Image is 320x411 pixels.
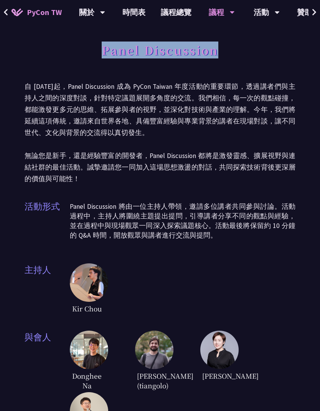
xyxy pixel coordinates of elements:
span: Kir Chou [70,302,104,315]
img: DongheeNa.093fe47.jpeg [70,331,108,369]
img: Home icon of PyCon TW 2025 [12,8,23,16]
span: [PERSON_NAME] (tiangolo) [135,369,170,392]
span: Donghee Na [70,369,104,392]
p: 自 [DATE]起，Panel Discussion 成為 PyCon Taiwan 年度活動的重要環節，透過講者們與主持人之間的深度對談，針對特定議題展開多角度的交流。我們相信，每一次的觀點碰... [25,81,295,185]
span: 活動形式 [25,200,70,248]
span: 主持人 [25,263,70,315]
img: Kir Chou [70,263,108,302]
p: Panel Discussion 將由一位主持人帶領，邀請多位講者共同參與討論。活動過程中，主持人將圍繞主題提出提問，引導講者分享不同的觀點與經驗，並在過程中與現場觀眾一同深入探索議題核心。活動... [70,202,295,240]
span: [PERSON_NAME] [200,369,235,383]
a: PyCon TW [4,3,69,22]
img: Sebasti%C3%A1nRam%C3%ADrez.1365658.jpeg [135,331,173,369]
img: TicaLin.61491bf.png [200,331,239,369]
span: PyCon TW [27,7,62,18]
h1: Panel Discussion [102,38,218,62]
